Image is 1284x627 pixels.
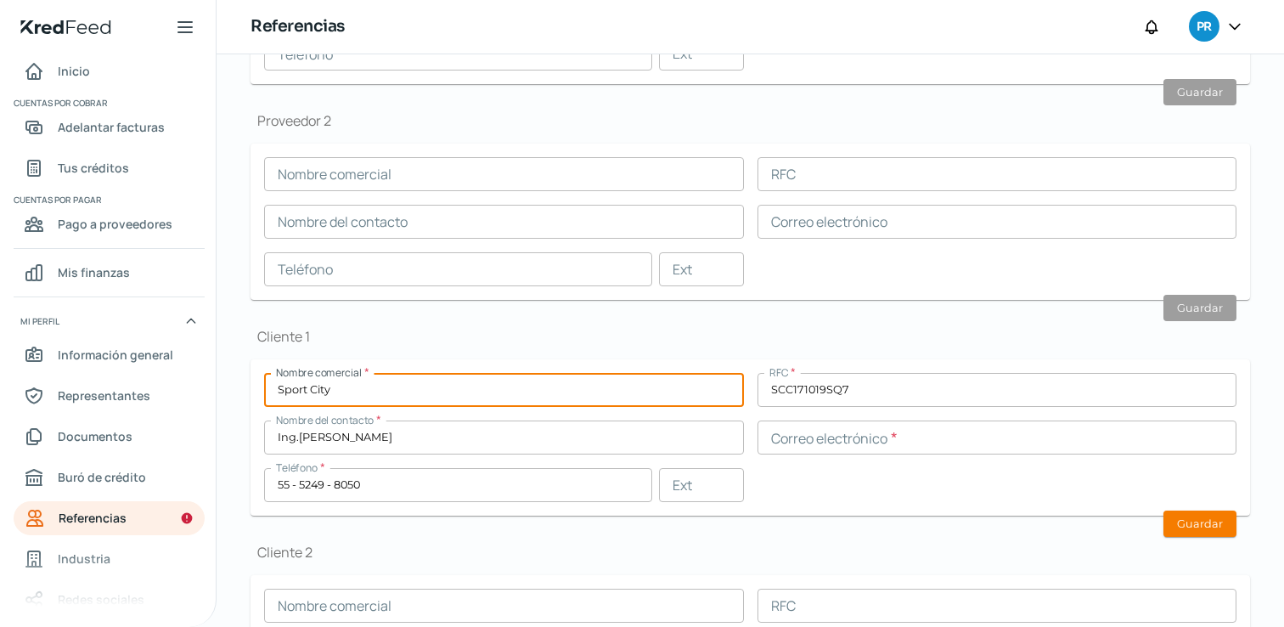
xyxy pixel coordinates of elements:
[20,313,59,329] span: Mi perfil
[1163,79,1236,105] button: Guardar
[251,14,345,39] h1: Referencias
[14,542,205,576] a: Industria
[14,460,205,494] a: Buró de crédito
[58,589,144,610] span: Redes sociales
[58,426,132,447] span: Documentos
[58,344,173,365] span: Información general
[14,151,205,185] a: Tus créditos
[769,365,788,380] span: RFC
[14,256,205,290] a: Mis finanzas
[1163,511,1236,537] button: Guardar
[58,213,172,234] span: Pago a proveedores
[58,116,165,138] span: Adelantar facturas
[14,379,205,413] a: Representantes
[14,420,205,454] a: Documentos
[251,111,1250,130] h1: Proveedor 2
[276,460,318,475] span: Teléfono
[58,466,146,488] span: Buró de crédito
[1163,295,1236,321] button: Guardar
[251,327,1250,346] h1: Cliente 1
[14,501,205,535] a: Referencias
[14,583,205,617] a: Redes sociales
[1197,17,1211,37] span: PR
[58,157,129,178] span: Tus créditos
[14,54,205,88] a: Inicio
[14,110,205,144] a: Adelantar facturas
[58,548,110,569] span: Industria
[14,207,205,241] a: Pago a proveedores
[251,543,1250,562] h1: Cliente 2
[14,192,202,207] span: Cuentas por pagar
[14,338,205,372] a: Información general
[58,60,90,82] span: Inicio
[14,95,202,110] span: Cuentas por cobrar
[59,507,127,528] span: Referencias
[276,413,374,427] span: Nombre del contacto
[58,262,130,283] span: Mis finanzas
[58,385,150,406] span: Representantes
[276,365,362,380] span: Nombre comercial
